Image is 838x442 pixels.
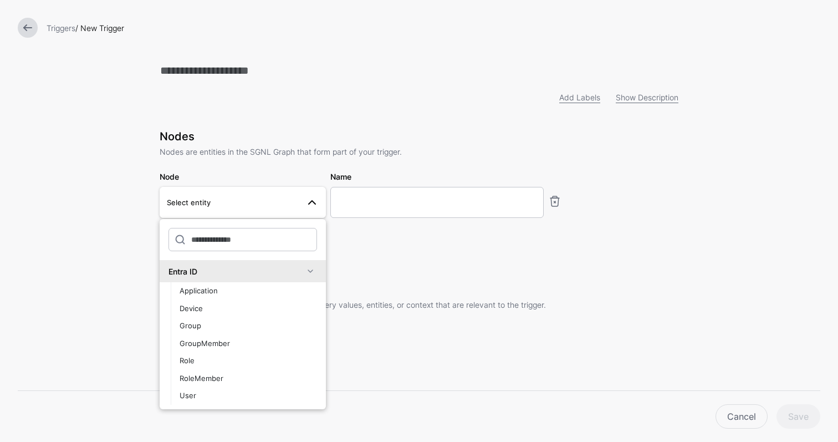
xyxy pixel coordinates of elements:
[716,404,768,429] a: Cancel
[171,335,326,353] button: GroupMember
[160,130,678,143] h3: Nodes
[171,317,326,335] button: Group
[168,266,304,277] div: Entra ID
[160,171,179,182] label: Node
[180,356,195,365] span: Role
[42,22,825,34] div: / New Trigger
[180,321,201,330] span: Group
[180,304,203,313] span: Device
[180,339,230,348] span: GroupMember
[616,93,678,102] a: Show Description
[171,387,326,405] button: User
[160,299,678,311] p: Conditions help to specify only the specific query values, entities, or context that are relevant...
[160,146,678,158] p: Nodes are entities in the SGNL Graph that form part of your trigger.
[171,282,326,300] button: Application
[171,300,326,318] button: Device
[330,171,351,182] label: Name
[559,93,600,102] a: Add Labels
[47,23,75,33] a: Triggers
[180,286,218,295] span: Application
[171,370,326,388] button: RoleMember
[160,283,678,296] h3: Conditions
[180,374,223,383] span: RoleMember
[171,352,326,370] button: Role
[167,198,211,207] span: Select entity
[180,391,196,400] span: User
